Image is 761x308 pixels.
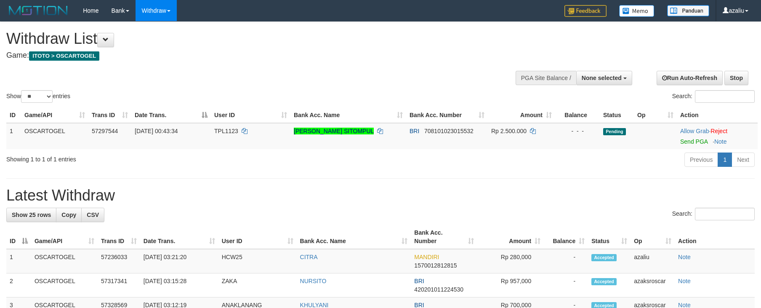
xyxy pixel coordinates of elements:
[672,90,755,103] label: Search:
[211,107,290,123] th: User ID: activate to sort column ascending
[21,90,53,103] select: Showentries
[6,4,70,17] img: MOTION_logo.png
[21,107,88,123] th: Game/API: activate to sort column ascending
[21,123,88,149] td: OSCARTOGEL
[88,107,131,123] th: Trans ID: activate to sort column ascending
[576,71,632,85] button: None selected
[619,5,655,17] img: Button%20Memo.svg
[131,107,211,123] th: Date Trans.: activate to sort column descending
[582,75,622,81] span: None selected
[477,249,544,273] td: Rp 280,000
[631,249,675,273] td: azaliu
[29,51,99,61] span: ITOTO > OSCARTOGEL
[31,249,98,273] td: OSCARTOGEL
[414,254,439,260] span: MANDIRI
[6,107,21,123] th: ID
[81,208,104,222] a: CSV
[98,249,140,273] td: 57236033
[677,123,758,149] td: ·
[591,278,617,285] span: Accepted
[678,278,691,284] a: Note
[516,71,576,85] div: PGA Site Balance /
[680,128,710,134] span: ·
[491,128,527,134] span: Rp 2.500.000
[424,128,474,134] span: Copy 708101023015532 to clipboard
[87,212,99,218] span: CSV
[297,225,411,249] th: Bank Acc. Name: activate to sort column ascending
[6,123,21,149] td: 1
[140,273,218,297] td: [DATE] 03:15:28
[300,254,318,260] a: CITRA
[218,225,297,249] th: User ID: activate to sort column ascending
[406,107,488,123] th: Bank Acc. Number: activate to sort column ascending
[631,273,675,297] td: azaksroscar
[695,90,755,103] input: Search:
[603,128,626,135] span: Pending
[140,225,218,249] th: Date Trans.: activate to sort column ascending
[414,286,463,293] span: Copy 420201011224530 to clipboard
[12,212,51,218] span: Show 25 rows
[564,5,607,17] img: Feedback.jpg
[488,107,555,123] th: Amount: activate to sort column ascending
[675,225,755,249] th: Action
[6,30,499,47] h1: Withdraw List
[140,249,218,273] td: [DATE] 03:21:20
[544,273,588,297] td: -
[300,278,327,284] a: NURSITO
[294,128,374,134] a: [PERSON_NAME] SITOMPUL
[695,208,755,220] input: Search:
[477,273,544,297] td: Rp 957,000
[218,273,297,297] td: ZAKA
[678,254,691,260] a: Note
[634,107,677,123] th: Op: activate to sort column ascending
[544,225,588,249] th: Balance: activate to sort column ascending
[31,273,98,297] td: OSCARTOGEL
[710,128,727,134] a: Reject
[6,208,56,222] a: Show 25 rows
[410,128,419,134] span: BRI
[6,90,70,103] label: Show entries
[31,225,98,249] th: Game/API: activate to sort column ascending
[657,71,723,85] a: Run Auto-Refresh
[477,225,544,249] th: Amount: activate to sort column ascending
[61,212,76,218] span: Copy
[98,273,140,297] td: 57317341
[600,107,634,123] th: Status
[677,107,758,123] th: Action
[6,225,31,249] th: ID: activate to sort column descending
[98,225,140,249] th: Trans ID: activate to sort column ascending
[714,138,727,145] a: Note
[290,107,406,123] th: Bank Acc. Name: activate to sort column ascending
[667,5,709,16] img: panduan.png
[6,51,499,60] h4: Game:
[218,249,297,273] td: HCW25
[732,153,755,167] a: Next
[6,187,755,204] h1: Latest Withdraw
[214,128,238,134] span: TPL1123
[672,208,755,220] label: Search:
[588,225,631,249] th: Status: activate to sort column ascending
[684,153,718,167] a: Previous
[92,128,118,134] span: 57297544
[135,128,178,134] span: [DATE] 00:43:34
[680,138,708,145] a: Send PGA
[718,153,732,167] a: 1
[6,249,31,273] td: 1
[724,71,748,85] a: Stop
[414,278,424,284] span: BRI
[411,225,477,249] th: Bank Acc. Number: activate to sort column ascending
[680,128,709,134] a: Allow Grab
[591,254,617,261] span: Accepted
[414,262,457,269] span: Copy 1570012812815 to clipboard
[631,225,675,249] th: Op: activate to sort column ascending
[559,127,596,135] div: - - -
[555,107,600,123] th: Balance
[544,249,588,273] td: -
[6,152,311,163] div: Showing 1 to 1 of 1 entries
[56,208,82,222] a: Copy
